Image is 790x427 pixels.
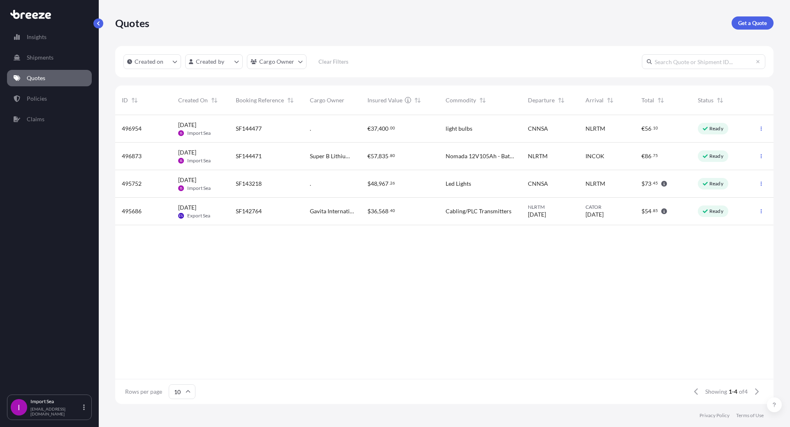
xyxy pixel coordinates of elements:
span: SF144471 [236,152,262,160]
span: Import Sea [187,157,211,164]
span: 73 [645,181,651,187]
span: € [641,153,645,159]
span: 57 [371,153,377,159]
p: Get a Quote [738,19,767,27]
p: [EMAIL_ADDRESS][DOMAIN_NAME] [30,406,81,416]
span: [DATE] [178,203,196,212]
p: Claims [27,115,44,123]
span: Rows per page [125,388,162,396]
span: ID [122,96,128,104]
span: CNNSA [528,125,548,133]
span: Import Sea [187,130,211,136]
a: Insights [7,29,92,45]
span: . [310,180,311,188]
p: Ready [709,180,723,187]
span: 40 [390,209,395,212]
span: , [377,153,379,159]
p: Clear Filters [318,58,349,66]
span: Cabling/PLC Transmitters [446,207,511,215]
p: Cargo Owner [259,58,295,66]
span: , [377,126,379,132]
span: 86 [645,153,651,159]
p: Ready [709,153,723,159]
span: light bulbs [446,125,472,133]
span: € [367,126,371,132]
span: SF144477 [236,125,262,133]
span: $ [641,208,645,214]
span: Total [641,96,654,104]
button: Sort [715,95,725,105]
span: of 4 [739,388,748,396]
span: $ [641,181,645,187]
span: . [652,182,653,185]
span: 48 [371,181,377,187]
a: Claims [7,111,92,127]
button: Sort [478,95,488,105]
span: Cargo Owner [310,96,344,104]
span: SF142764 [236,207,262,215]
input: Search Quote or Shipment ID... [642,54,765,69]
p: Created by [196,58,225,66]
span: Created On [178,96,208,104]
span: NLRTM [586,180,605,188]
span: Arrival [586,96,604,104]
p: Quotes [115,16,149,30]
button: Sort [209,95,219,105]
span: $ [367,208,371,214]
p: Created on [135,58,164,66]
p: Ready [709,208,723,215]
span: Departure [528,96,555,104]
span: Led Lights [446,180,471,188]
span: . [310,125,311,133]
span: IS [180,184,182,192]
p: Policies [27,95,47,103]
p: Shipments [27,53,53,62]
span: INCOK [586,152,604,160]
span: CNNSA [528,180,548,188]
span: 56 [645,126,651,132]
p: Quotes [27,74,45,82]
span: 835 [379,153,388,159]
span: 85 [653,209,658,212]
span: Status [698,96,713,104]
span: Super B Lithium Power B.V. [310,152,354,160]
span: [DATE] [586,210,604,219]
span: 80 [390,154,395,157]
span: IS [180,129,182,137]
button: Sort [656,95,666,105]
a: Privacy Policy [699,412,730,419]
span: Showing [705,388,727,396]
span: Nomada 12V105Ah - Battery [446,152,515,160]
span: NLRTM [528,152,548,160]
button: cargoOwner Filter options [247,54,307,69]
button: createdOn Filter options [123,54,181,69]
a: Policies [7,90,92,107]
button: Sort [556,95,566,105]
span: $ [367,181,371,187]
span: 568 [379,208,388,214]
p: Ready [709,125,723,132]
p: Import Sea [30,398,81,405]
span: 37 [371,126,377,132]
p: Insights [27,33,46,41]
span: [DATE] [178,121,196,129]
span: SF143218 [236,180,262,188]
button: Clear Filters [311,55,357,68]
span: 496954 [122,125,142,133]
button: Sort [605,95,615,105]
span: , [377,181,379,187]
span: ES [179,212,183,220]
span: 54 [645,208,651,214]
span: 75 [653,154,658,157]
a: Shipments [7,49,92,66]
a: Terms of Use [736,412,764,419]
span: 1-4 [729,388,737,396]
span: 00 [390,127,395,129]
button: Sort [130,95,139,105]
span: 495686 [122,207,142,215]
span: [DATE] [178,176,196,184]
